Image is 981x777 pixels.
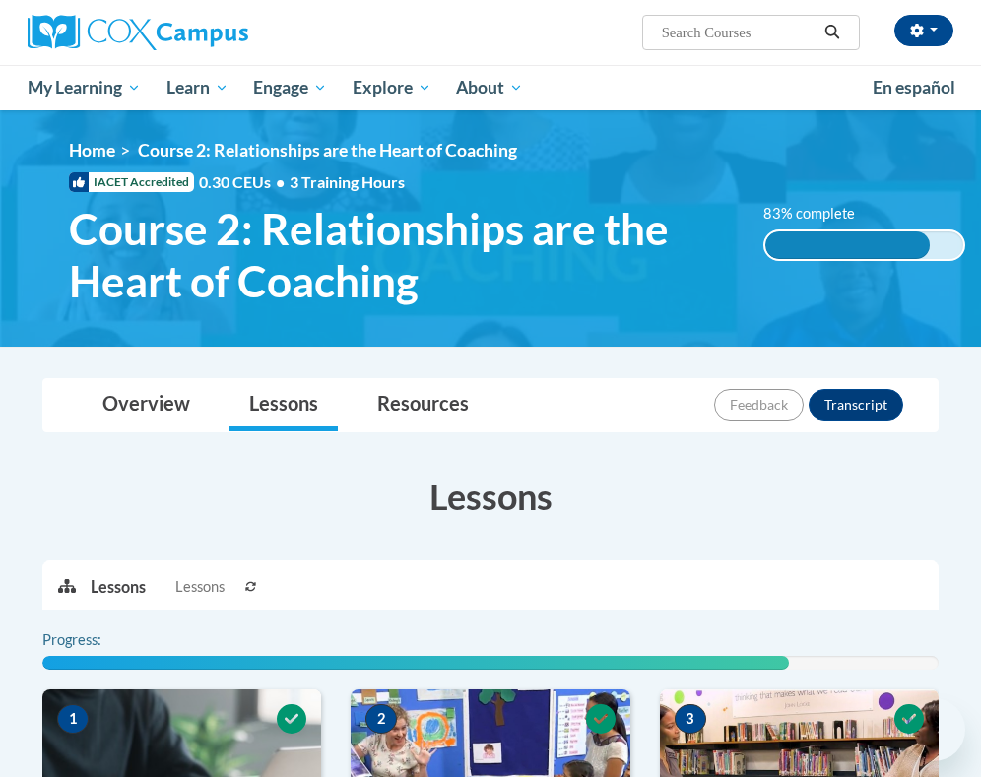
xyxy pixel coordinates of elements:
[358,379,489,431] a: Resources
[873,77,955,97] span: En español
[91,576,146,598] p: Lessons
[28,76,141,99] span: My Learning
[199,171,290,193] span: 0.30 CEUs
[817,21,847,44] button: Search
[13,65,968,110] div: Main menu
[444,65,537,110] a: About
[42,629,156,651] label: Progress:
[28,15,316,50] a: Cox Campus
[860,67,968,108] a: En español
[229,379,338,431] a: Lessons
[290,172,405,191] span: 3 Training Hours
[83,379,210,431] a: Overview
[894,15,953,46] button: Account Settings
[138,140,517,161] span: Course 2: Relationships are the Heart of Coaching
[69,172,194,192] span: IACET Accredited
[675,704,706,734] span: 3
[365,704,397,734] span: 2
[166,76,229,99] span: Learn
[28,15,248,50] img: Cox Campus
[765,231,930,259] div: 83% complete
[69,140,115,161] a: Home
[763,203,877,225] label: 83% complete
[15,65,154,110] a: My Learning
[240,65,340,110] a: Engage
[57,704,89,734] span: 1
[660,21,817,44] input: Search Courses
[809,389,903,421] button: Transcript
[902,698,965,761] iframe: Button to launch messaging window
[276,172,285,191] span: •
[69,203,734,307] span: Course 2: Relationships are the Heart of Coaching
[340,65,444,110] a: Explore
[353,76,431,99] span: Explore
[175,576,225,598] span: Lessons
[714,389,804,421] button: Feedback
[456,76,523,99] span: About
[42,472,939,521] h3: Lessons
[253,76,327,99] span: Engage
[154,65,241,110] a: Learn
